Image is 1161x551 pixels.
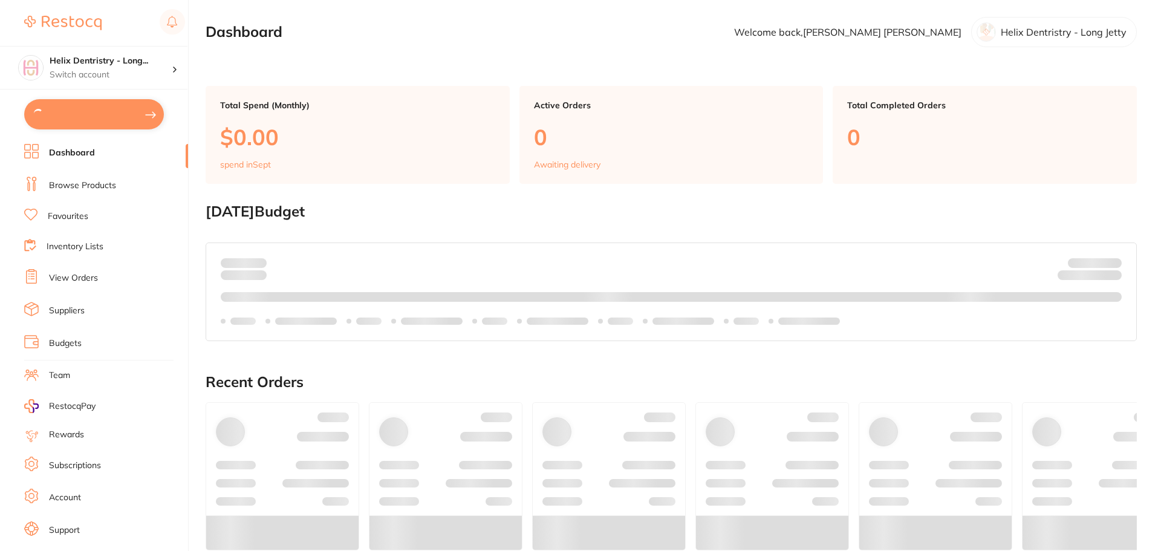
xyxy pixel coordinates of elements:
a: Budgets [49,337,82,350]
p: Labels [482,316,507,326]
strong: $0.00 [1101,272,1122,283]
a: Inventory Lists [47,241,103,253]
p: spend in Sept [220,160,271,169]
a: Team [49,370,70,382]
p: Helix Dentristry - Long Jetty [1001,27,1127,37]
p: Labels extended [527,316,588,326]
p: Labels [608,316,633,326]
p: Budget: [1068,258,1122,267]
a: Favourites [48,210,88,223]
a: Total Completed Orders0 [833,86,1137,184]
p: Labels extended [778,316,840,326]
p: Switch account [50,69,172,81]
p: Welcome back, [PERSON_NAME] [PERSON_NAME] [734,27,961,37]
p: 0 [847,125,1122,149]
h2: Recent Orders [206,374,1137,391]
a: Rewards [49,429,84,441]
a: Active Orders0Awaiting delivery [519,86,824,184]
a: Browse Products [49,180,116,192]
p: Labels [733,316,759,326]
p: Total Completed Orders [847,100,1122,110]
p: Total Spend (Monthly) [220,100,495,110]
span: RestocqPay [49,400,96,412]
h2: [DATE] Budget [206,203,1137,220]
p: Labels extended [275,316,337,326]
p: month [221,268,267,282]
strong: $NaN [1098,257,1122,268]
h4: Helix Dentristry - Long Jetty [50,55,172,67]
img: RestocqPay [24,399,39,413]
p: Labels extended [652,316,714,326]
a: Support [49,524,80,536]
p: Awaiting delivery [534,160,600,169]
a: View Orders [49,272,98,284]
img: Restocq Logo [24,16,102,30]
p: Labels extended [401,316,463,326]
p: Labels [356,316,382,326]
a: Restocq Logo [24,9,102,37]
p: Spent: [221,258,267,267]
a: Suppliers [49,305,85,317]
p: Labels [230,316,256,326]
p: Active Orders [534,100,809,110]
img: Helix Dentristry - Long Jetty [19,56,43,80]
a: Total Spend (Monthly)$0.00spend inSept [206,86,510,184]
h2: Dashboard [206,24,282,41]
a: Subscriptions [49,460,101,472]
a: Account [49,492,81,504]
a: Dashboard [49,147,95,159]
p: $0.00 [220,125,495,149]
strong: $0.00 [246,257,267,268]
p: Remaining: [1058,268,1122,282]
p: 0 [534,125,809,149]
a: RestocqPay [24,399,96,413]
